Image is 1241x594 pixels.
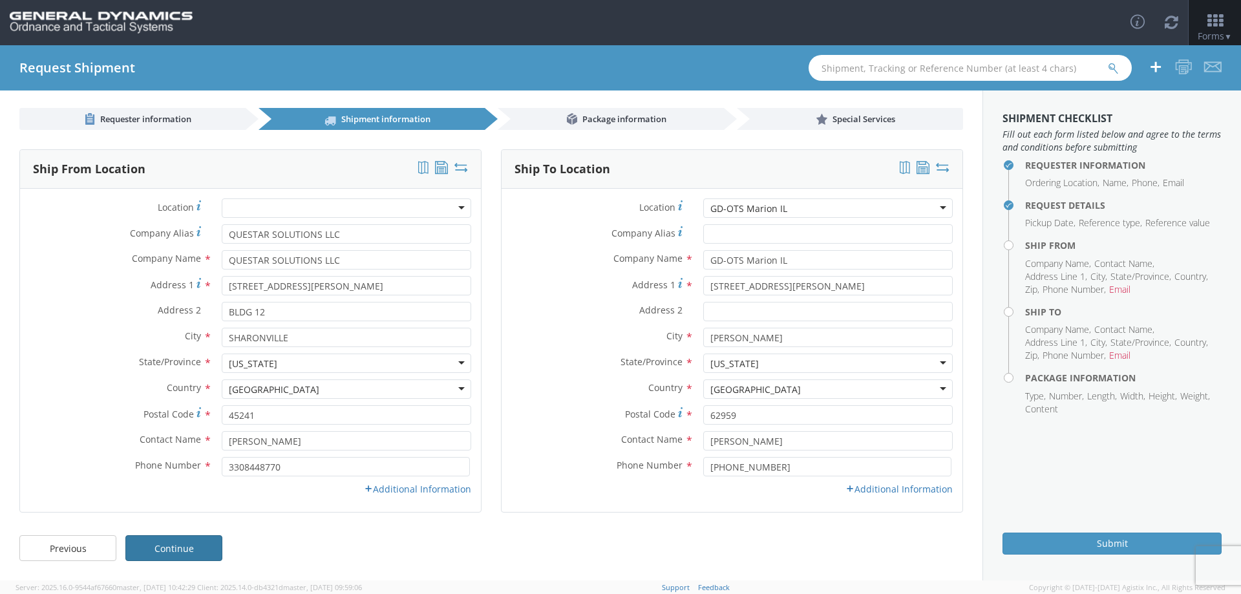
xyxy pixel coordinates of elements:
[1174,270,1208,283] li: Country
[639,304,683,316] span: Address 2
[625,408,675,420] span: Postal Code
[1145,217,1210,229] li: Reference value
[632,279,675,291] span: Address 1
[364,483,471,495] a: Additional Information
[809,55,1132,81] input: Shipment, Tracking or Reference Number (at least 4 chars)
[639,201,675,213] span: Location
[1043,283,1106,296] li: Phone Number
[710,202,787,215] div: GD-OTS Marion IL
[737,108,963,130] a: Special Services
[1025,336,1087,349] li: Address Line 1
[1002,113,1222,125] h3: Shipment Checklist
[1025,323,1091,336] li: Company Name
[167,381,201,394] span: Country
[1025,270,1087,283] li: Address Line 1
[197,582,362,592] span: Client: 2025.14.0-db4321d
[666,330,683,342] span: City
[1109,349,1130,362] li: Email
[617,459,683,471] span: Phone Number
[710,357,759,370] div: [US_STATE]
[185,330,201,342] span: City
[229,357,277,370] div: [US_STATE]
[648,381,683,394] span: Country
[833,113,895,125] span: Special Services
[611,227,675,239] span: Company Alias
[1079,217,1142,229] li: Reference type
[100,113,191,125] span: Requester information
[341,113,430,125] span: Shipment information
[116,582,195,592] span: master, [DATE] 10:42:29
[1049,390,1084,403] li: Number
[698,582,730,592] a: Feedback
[1110,270,1171,283] li: State/Province
[1025,257,1091,270] li: Company Name
[1025,176,1099,189] li: Ordering Location
[19,535,116,561] a: Previous
[1025,403,1058,416] li: Content
[1163,176,1184,189] li: Email
[620,355,683,368] span: State/Province
[125,535,222,561] a: Continue
[1025,160,1222,170] h4: Requester Information
[151,279,194,291] span: Address 1
[283,582,362,592] span: master, [DATE] 09:59:06
[229,383,319,396] div: [GEOGRAPHIC_DATA]
[143,408,194,420] span: Postal Code
[613,252,683,264] span: Company Name
[621,433,683,445] span: Contact Name
[1094,257,1154,270] li: Contact Name
[845,483,953,495] a: Additional Information
[1120,390,1145,403] li: Width
[1025,349,1039,362] li: Zip
[1132,176,1160,189] li: Phone
[1110,336,1171,349] li: State/Province
[1090,336,1107,349] li: City
[259,108,485,130] a: Shipment information
[1180,390,1210,403] li: Weight
[1174,336,1208,349] li: Country
[1025,240,1222,250] h4: Ship From
[19,108,246,130] a: Requester information
[10,12,193,34] img: gd-ots-0c3321f2eb4c994f95cb.png
[1025,217,1076,229] li: Pickup Date
[1094,323,1154,336] li: Contact Name
[1224,31,1232,42] span: ▼
[1149,390,1177,403] li: Height
[16,582,195,592] span: Server: 2025.16.0-9544af67660
[1087,390,1117,403] li: Length
[1025,307,1222,317] h4: Ship To
[498,108,724,130] a: Package information
[1198,30,1232,42] span: Forms
[1025,390,1046,403] li: Type
[158,201,194,213] span: Location
[1103,176,1129,189] li: Name
[140,433,201,445] span: Contact Name
[139,355,201,368] span: State/Province
[1002,533,1222,555] button: Submit
[130,227,194,239] span: Company Alias
[1025,283,1039,296] li: Zip
[1025,200,1222,210] h4: Request Details
[158,304,201,316] span: Address 2
[582,113,666,125] span: Package information
[1025,373,1222,383] h4: Package Information
[710,383,801,396] div: [GEOGRAPHIC_DATA]
[662,582,690,592] a: Support
[1090,270,1107,283] li: City
[1002,128,1222,154] span: Fill out each form listed below and agree to the terms and conditions before submitting
[1029,582,1225,593] span: Copyright © [DATE]-[DATE] Agistix Inc., All Rights Reserved
[19,61,135,75] h4: Request Shipment
[1043,349,1106,362] li: Phone Number
[514,163,610,176] h3: Ship To Location
[1109,283,1130,296] li: Email
[132,252,201,264] span: Company Name
[135,459,201,471] span: Phone Number
[33,163,145,176] h3: Ship From Location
